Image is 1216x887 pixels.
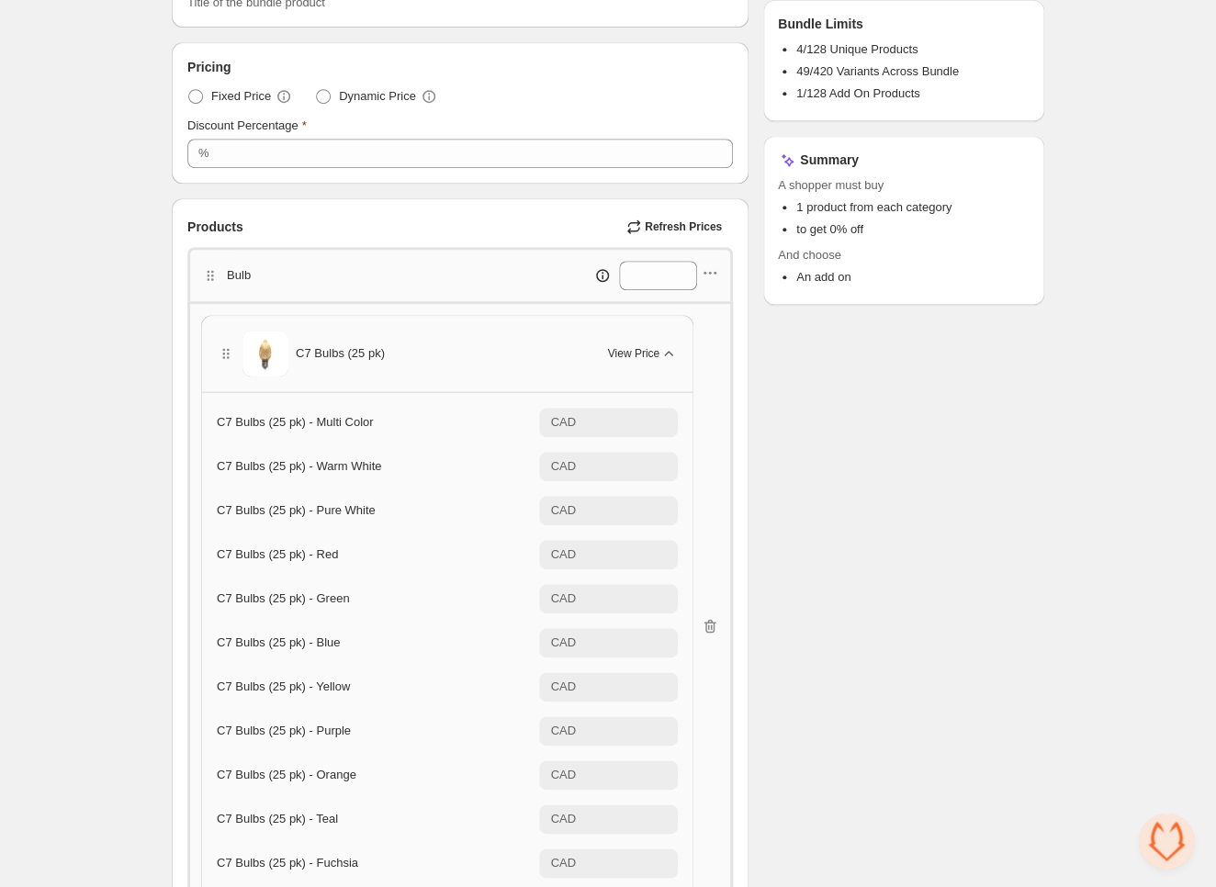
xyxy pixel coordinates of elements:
div: CAD [550,501,575,520]
h3: Bundle Limits [778,15,863,33]
div: CAD [550,810,575,828]
span: C7 Bulbs (25 pk) [296,344,385,363]
span: Refresh Prices [645,219,722,234]
div: CAD [550,766,575,784]
span: C7 Bulbs (25 pk) - Pure White [217,503,376,517]
span: C7 Bulbs (25 pk) - Warm White [217,459,381,473]
li: An add on [796,268,1030,286]
button: View Price [597,339,689,368]
span: View Price [608,346,659,361]
div: CAD [550,722,575,740]
span: 49/420 Variants Across Bundle [796,64,959,78]
a: Open chat [1139,814,1194,869]
div: CAD [550,854,575,872]
div: CAD [550,545,575,564]
span: A shopper must buy [778,176,1030,195]
span: C7 Bulbs (25 pk) - Multi Color [217,415,374,429]
span: Dynamic Price [339,87,416,106]
span: And choose [778,246,1030,264]
span: Products [187,218,243,236]
div: CAD [550,678,575,696]
span: C7 Bulbs (25 pk) - Red [217,547,338,561]
p: Bulb [227,266,251,285]
span: C7 Bulbs (25 pk) - Fuchsia [217,856,358,870]
span: 1/128 Add On Products [796,86,919,100]
span: Fixed Price [211,87,271,106]
div: CAD [550,634,575,652]
button: Refresh Prices [619,214,733,240]
span: C7 Bulbs (25 pk) - Green [217,591,350,605]
li: 1 product from each category [796,198,1030,217]
h3: Summary [800,151,859,169]
li: to get 0% off [796,220,1030,239]
span: C7 Bulbs (25 pk) - Teal [217,812,338,825]
div: CAD [550,589,575,608]
label: Discount Percentage [187,117,307,135]
div: CAD [550,413,575,432]
span: C7 Bulbs (25 pk) - Purple [217,724,351,737]
span: C7 Bulbs (25 pk) - Orange [217,768,356,781]
span: C7 Bulbs (25 pk) - Yellow [217,679,350,693]
span: 4/128 Unique Products [796,42,918,56]
div: CAD [550,457,575,476]
span: Pricing [187,58,231,76]
div: % [198,144,209,163]
span: C7 Bulbs (25 pk) - Blue [217,635,340,649]
img: C7 Bulbs (25 pk) [242,331,288,376]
